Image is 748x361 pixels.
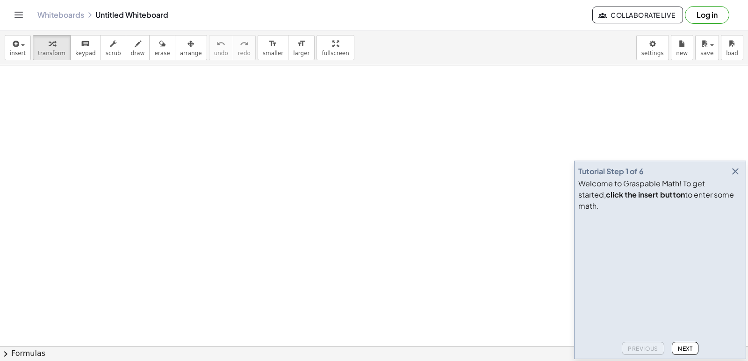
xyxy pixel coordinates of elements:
[726,50,738,57] span: load
[641,50,664,57] span: settings
[70,35,101,60] button: keyboardkeypad
[678,345,692,352] span: Next
[175,35,207,60] button: arrange
[81,38,90,50] i: keyboard
[10,50,26,57] span: insert
[268,38,277,50] i: format_size
[636,35,669,60] button: settings
[180,50,202,57] span: arrange
[216,38,225,50] i: undo
[297,38,306,50] i: format_size
[5,35,31,60] button: insert
[131,50,145,57] span: draw
[672,342,698,355] button: Next
[154,50,170,57] span: erase
[38,50,65,57] span: transform
[263,50,283,57] span: smaller
[671,35,693,60] button: new
[685,6,729,24] button: Log in
[149,35,175,60] button: erase
[695,35,719,60] button: save
[11,7,26,22] button: Toggle navigation
[293,50,309,57] span: larger
[209,35,233,60] button: undoundo
[126,35,150,60] button: draw
[592,7,683,23] button: Collaborate Live
[106,50,121,57] span: scrub
[214,50,228,57] span: undo
[606,190,685,199] b: click the insert button
[258,35,288,60] button: format_sizesmaller
[101,35,126,60] button: scrub
[700,50,713,57] span: save
[240,38,249,50] i: redo
[578,166,644,177] div: Tutorial Step 1 of 6
[238,50,251,57] span: redo
[75,50,96,57] span: keypad
[600,11,675,19] span: Collaborate Live
[288,35,315,60] button: format_sizelarger
[316,35,354,60] button: fullscreen
[233,35,256,60] button: redoredo
[322,50,349,57] span: fullscreen
[37,10,84,20] a: Whiteboards
[33,35,71,60] button: transform
[578,178,742,212] div: Welcome to Graspable Math! To get started, to enter some math.
[676,50,688,57] span: new
[721,35,743,60] button: load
